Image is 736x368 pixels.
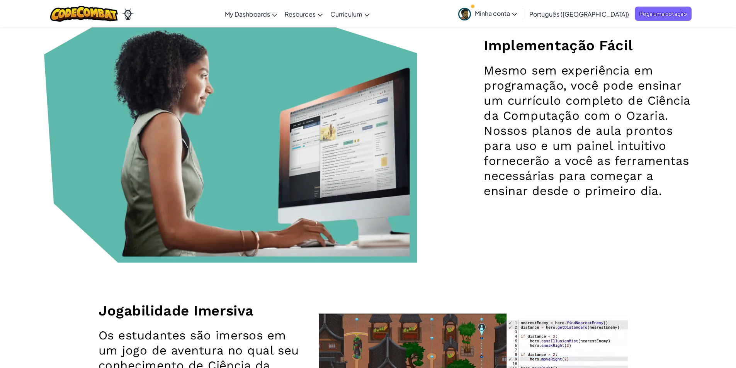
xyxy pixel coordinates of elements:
[285,10,316,18] span: Resources
[330,10,362,18] span: Curriculum
[475,9,517,17] span: Minha conta
[529,10,629,18] span: Português ([GEOGRAPHIC_DATA])
[458,8,471,20] img: avatar
[221,3,281,24] a: My Dashboards
[635,7,692,21] a: Peça uma cotação
[454,2,521,26] a: Minha conta
[484,63,692,198] p: Mesmo sem experiência em programação, você pode ensinar um currículo completo de Ciência da Compu...
[484,36,692,55] h2: Implementação Fácil
[326,3,373,24] a: Curriculum
[225,10,270,18] span: My Dashboards
[50,6,118,22] img: CodeCombat logo
[281,3,326,24] a: Resources
[122,8,134,20] img: Ozaria
[525,3,633,24] a: Português ([GEOGRAPHIC_DATA])
[99,301,307,320] h2: Jogabilidade Imersiva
